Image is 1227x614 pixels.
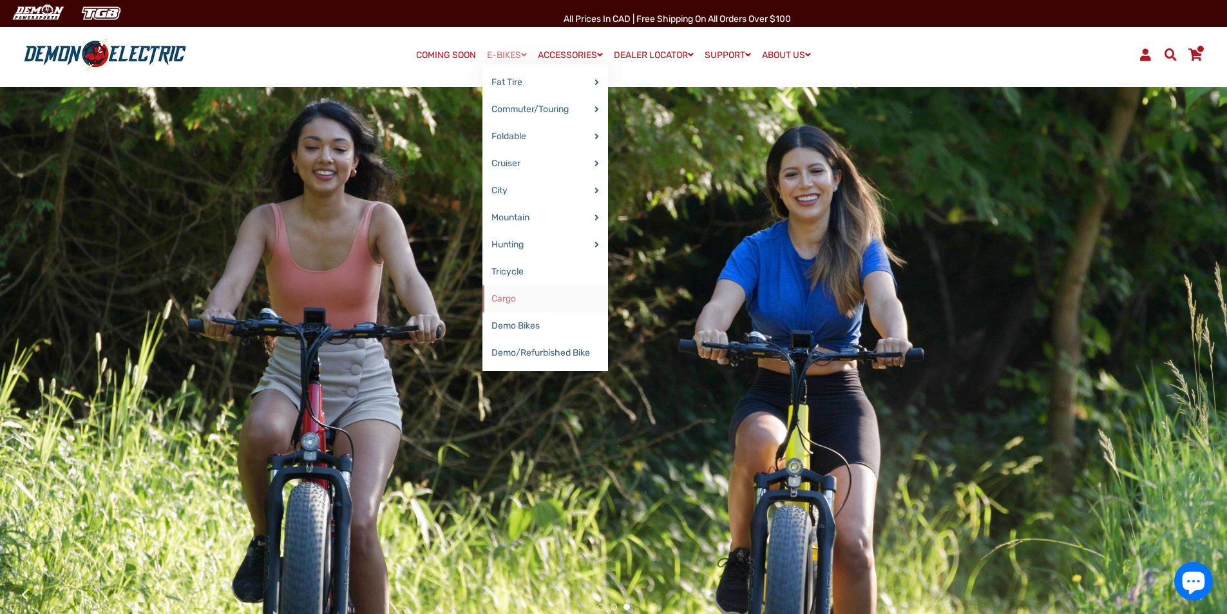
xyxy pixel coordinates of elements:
[533,46,607,64] a: ACCESSORIES
[1170,562,1217,604] inbox-online-store-chat: Shopify online store chat
[482,285,608,312] a: Cargo
[482,177,608,204] a: City
[482,96,608,123] a: Commuter/Touring
[75,3,128,24] img: TGB Canada
[482,312,608,340] a: Demo Bikes
[482,204,608,231] a: Mountain
[482,123,608,150] a: Foldable
[412,46,480,64] a: COMING SOON
[623,604,630,610] button: 3 of 3
[482,231,608,258] a: Hunting
[6,3,68,24] img: Demon Electric
[482,46,531,64] a: E-BIKES
[482,340,608,367] a: Demo/Refurbished Bike
[757,46,815,64] a: ABOUT US
[564,14,791,24] span: All Prices in CAD | Free shipping on all orders over $100
[482,69,608,96] a: Fat Tire
[609,46,698,64] a: DEALER LOCATOR
[482,258,608,285] a: Tricycle
[482,150,608,177] a: Cruiser
[19,38,191,72] img: Demon Electric logo
[700,46,756,64] a: SUPPORT
[598,604,604,610] button: 1 of 3
[611,604,617,610] button: 2 of 3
